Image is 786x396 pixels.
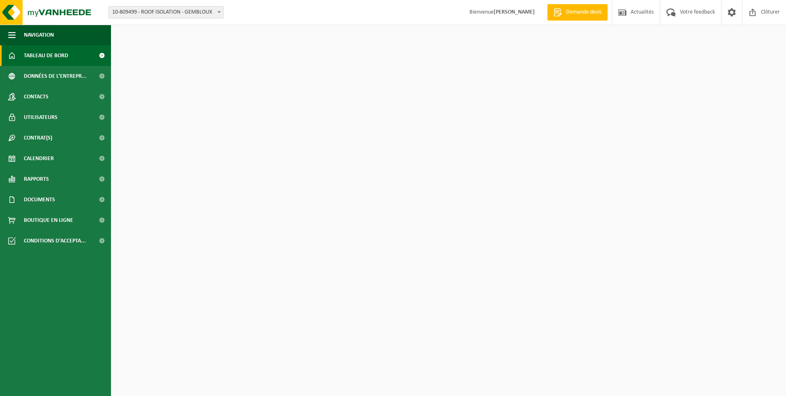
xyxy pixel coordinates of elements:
span: Rapports [24,169,49,189]
span: Demande devis [564,8,603,16]
a: Demande devis [547,4,608,21]
span: Calendrier [24,148,54,169]
span: Utilisateurs [24,107,58,128]
span: Documents [24,189,55,210]
span: Contrat(s) [24,128,52,148]
span: Tableau de bord [24,45,68,66]
span: Contacts [24,86,49,107]
span: 10-809499 - ROOF ISOLATION - GEMBLOUX [109,6,224,19]
strong: [PERSON_NAME] [494,9,535,15]
span: 10-809499 - ROOF ISOLATION - GEMBLOUX [109,7,223,18]
span: Navigation [24,25,54,45]
span: Conditions d'accepta... [24,231,86,251]
span: Données de l'entrepr... [24,66,87,86]
span: Boutique en ligne [24,210,73,231]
